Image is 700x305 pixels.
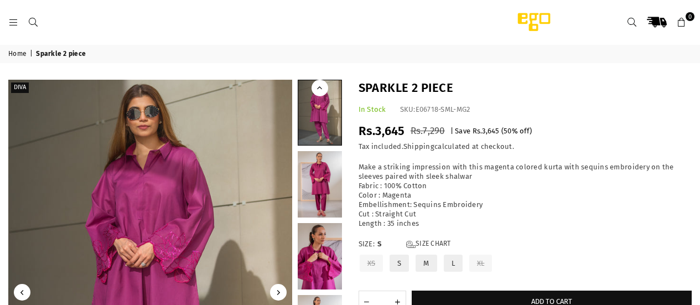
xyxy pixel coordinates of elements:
label: S [388,254,410,273]
span: Save [455,127,470,135]
span: In Stock [359,105,386,113]
div: SKU: [400,105,470,115]
a: Search [622,12,642,32]
label: XS [359,254,385,273]
a: Shipping [403,142,434,151]
button: Next [270,284,287,301]
label: Diva [11,82,29,93]
label: Size: [359,240,692,249]
span: | [450,127,453,135]
div: Tax included. calculated at checkout. [359,142,692,152]
a: Size Chart [406,240,451,249]
button: Previous [14,284,30,301]
span: ( % off) [501,127,532,135]
span: S [377,240,400,249]
a: Search [23,18,43,26]
button: Previous [312,80,328,96]
span: Rs.3,645 [473,127,500,135]
h1: Sparkle 2 piece [359,80,692,97]
span: Rs.3,645 [359,123,405,138]
img: Ego [487,11,581,33]
a: Home [8,50,28,59]
span: Rs.7,290 [411,125,445,137]
label: XL [468,254,494,273]
span: | [30,50,34,59]
span: 50 [504,127,512,135]
span: Sparkle 2 piece [36,50,87,59]
span: E06718-SML-MG2 [416,105,470,113]
span: 0 [686,12,694,21]
label: L [443,254,464,273]
a: 0 [672,12,692,32]
p: Make a striking impression with this magenta colored kurta with sequins embroidery on the sleeves... [359,163,692,228]
a: Menu [3,18,23,26]
label: M [414,254,438,273]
